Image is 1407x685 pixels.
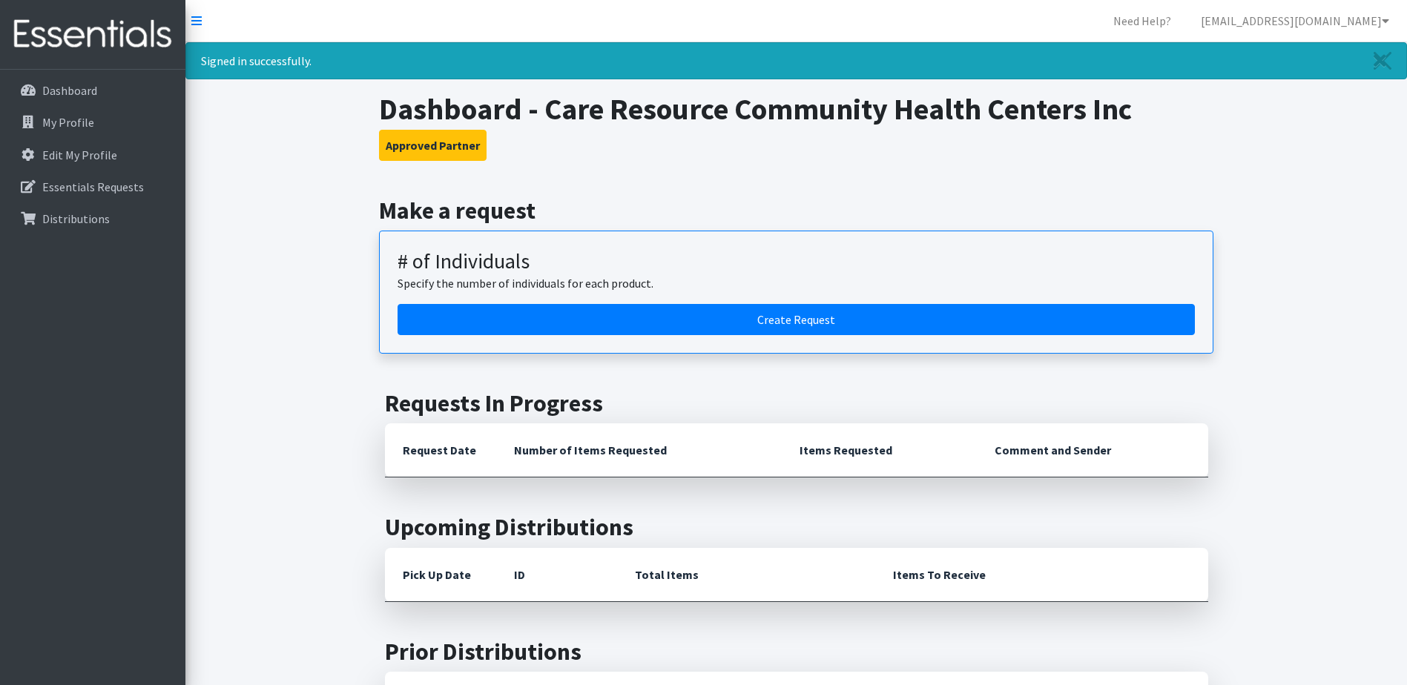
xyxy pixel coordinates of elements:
[6,140,179,170] a: Edit My Profile
[782,423,977,477] th: Items Requested
[617,548,875,602] th: Total Items
[379,91,1213,127] h1: Dashboard - Care Resource Community Health Centers Inc
[379,130,487,161] button: Approved Partner
[385,513,1208,541] h2: Upcoming Distributions
[42,115,94,130] p: My Profile
[875,548,1208,602] th: Items To Receive
[1359,43,1406,79] a: Close
[6,204,179,234] a: Distributions
[1101,6,1183,36] a: Need Help?
[42,148,117,162] p: Edit My Profile
[496,548,617,602] th: ID
[977,423,1207,477] th: Comment and Sender
[185,42,1407,79] div: Signed in successfully.
[398,249,1195,274] h3: # of Individuals
[6,76,179,105] a: Dashboard
[496,423,782,477] th: Number of Items Requested
[42,83,97,98] p: Dashboard
[1189,6,1401,36] a: [EMAIL_ADDRESS][DOMAIN_NAME]
[385,548,496,602] th: Pick Up Date
[6,10,179,59] img: HumanEssentials
[398,274,1195,292] p: Specify the number of individuals for each product.
[385,638,1208,666] h2: Prior Distributions
[398,304,1195,335] a: Create a request by number of individuals
[6,172,179,202] a: Essentials Requests
[385,389,1208,417] h2: Requests In Progress
[379,196,1213,225] h2: Make a request
[385,423,496,477] th: Request Date
[42,211,110,226] p: Distributions
[42,179,144,194] p: Essentials Requests
[6,107,179,137] a: My Profile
